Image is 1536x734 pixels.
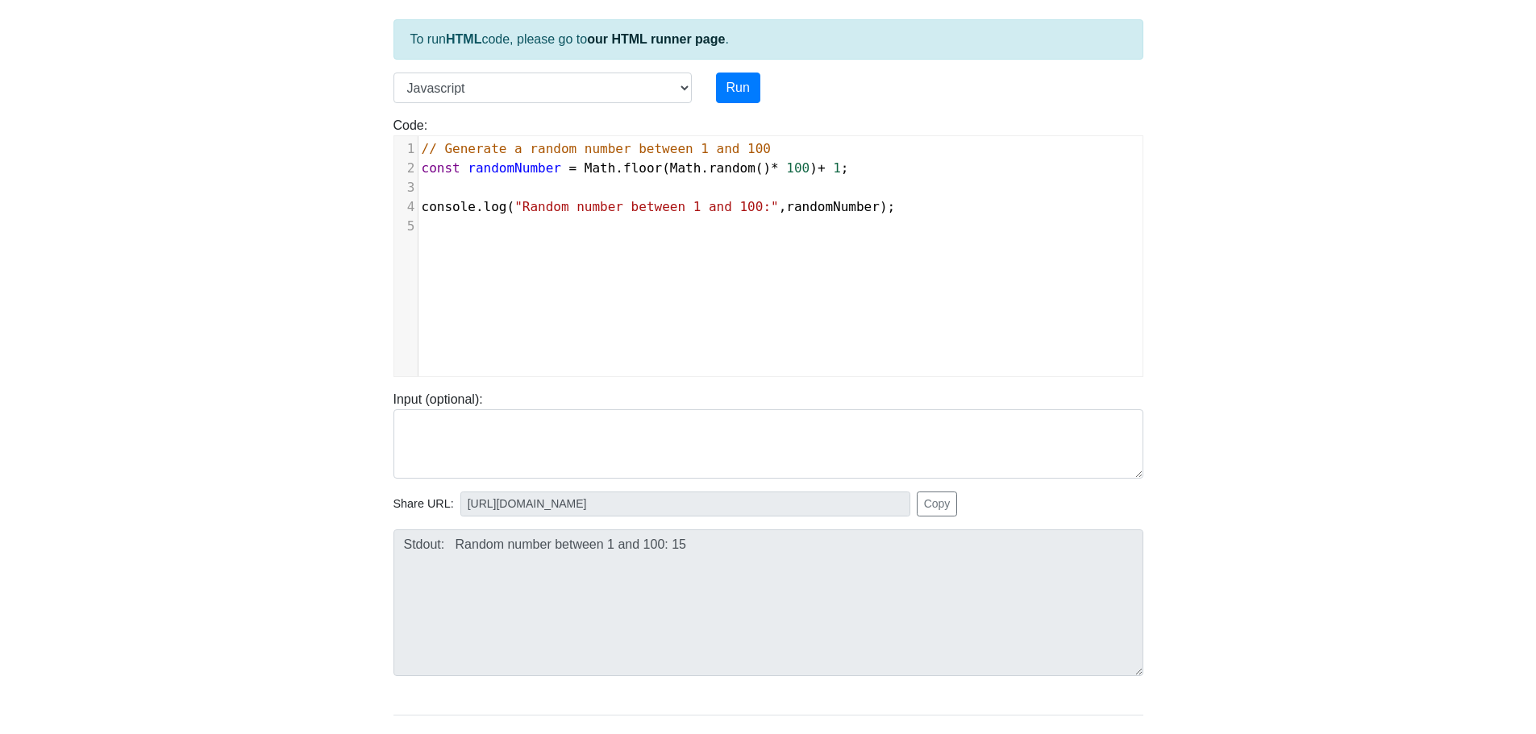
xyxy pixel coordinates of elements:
[394,178,418,197] div: 3
[716,73,760,103] button: Run
[670,160,701,176] span: Math
[623,160,662,176] span: floor
[422,141,771,156] span: // Generate a random number between 1 and 100
[460,491,910,516] input: No share available yet
[446,32,481,46] strong: HTML
[818,160,826,176] span: +
[484,199,507,214] span: log
[394,139,418,159] div: 1
[394,159,418,178] div: 2
[585,160,616,176] span: Math
[393,496,454,513] span: Share URL:
[709,160,756,176] span: random
[833,160,841,176] span: 1
[422,160,849,176] span: . ( . () ) ;
[786,160,810,176] span: 100
[786,199,880,214] span: randomNumber
[514,199,779,214] span: "Random number between 1 and 100:"
[381,390,1155,479] div: Input (optional):
[422,160,460,176] span: const
[394,217,418,236] div: 5
[587,32,725,46] a: our HTML runner page
[393,19,1143,60] div: To run code, please go to .
[394,197,418,217] div: 4
[422,199,476,214] span: console
[468,160,561,176] span: randomNumber
[569,160,577,176] span: =
[422,199,896,214] span: . ( , );
[917,491,958,516] button: Copy
[381,116,1155,377] div: Code:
